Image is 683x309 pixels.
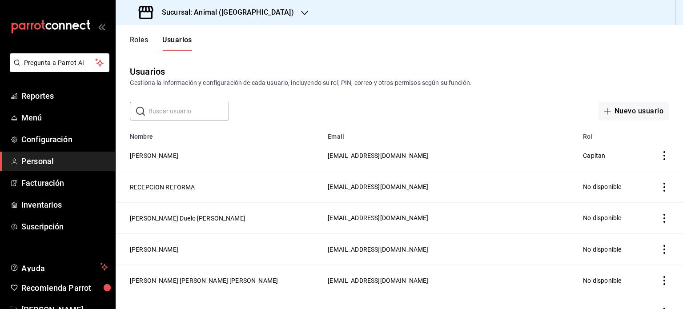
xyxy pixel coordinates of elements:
[328,277,428,284] span: [EMAIL_ADDRESS][DOMAIN_NAME]
[578,171,643,202] td: No disponible
[155,7,294,18] h3: Sucursal: Animal ([GEOGRAPHIC_DATA])
[660,183,669,192] button: actions
[116,128,322,140] th: Nombre
[21,221,108,233] span: Suscripción
[162,36,192,51] button: Usuarios
[21,155,108,167] span: Personal
[130,36,192,51] div: navigation tabs
[583,152,605,159] span: Capitan
[21,282,108,294] span: Recomienda Parrot
[21,133,108,145] span: Configuración
[21,112,108,124] span: Menú
[578,128,643,140] th: Rol
[6,64,109,74] a: Pregunta a Parrot AI
[599,102,669,120] button: Nuevo usuario
[21,177,108,189] span: Facturación
[328,214,428,221] span: [EMAIL_ADDRESS][DOMAIN_NAME]
[660,276,669,285] button: actions
[24,58,96,68] span: Pregunta a Parrot AI
[660,214,669,223] button: actions
[21,90,108,102] span: Reportes
[328,183,428,190] span: [EMAIL_ADDRESS][DOMAIN_NAME]
[660,151,669,160] button: actions
[149,102,229,120] input: Buscar usuario
[578,202,643,233] td: No disponible
[98,23,105,30] button: open_drawer_menu
[328,152,428,159] span: [EMAIL_ADDRESS][DOMAIN_NAME]
[578,265,643,296] td: No disponible
[130,151,178,160] button: [PERSON_NAME]
[21,199,108,211] span: Inventarios
[130,214,245,223] button: [PERSON_NAME] Duelo [PERSON_NAME]
[130,78,669,88] div: Gestiona la información y configuración de cada usuario, incluyendo su rol, PIN, correo y otros p...
[660,245,669,254] button: actions
[130,183,195,192] button: RECEPCION REFORMA
[130,276,278,285] button: [PERSON_NAME] [PERSON_NAME] [PERSON_NAME]
[130,65,165,78] div: Usuarios
[130,36,148,51] button: Roles
[130,245,178,254] button: [PERSON_NAME]
[21,261,96,272] span: Ayuda
[578,233,643,265] td: No disponible
[10,53,109,72] button: Pregunta a Parrot AI
[328,246,428,253] span: [EMAIL_ADDRESS][DOMAIN_NAME]
[322,128,578,140] th: Email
